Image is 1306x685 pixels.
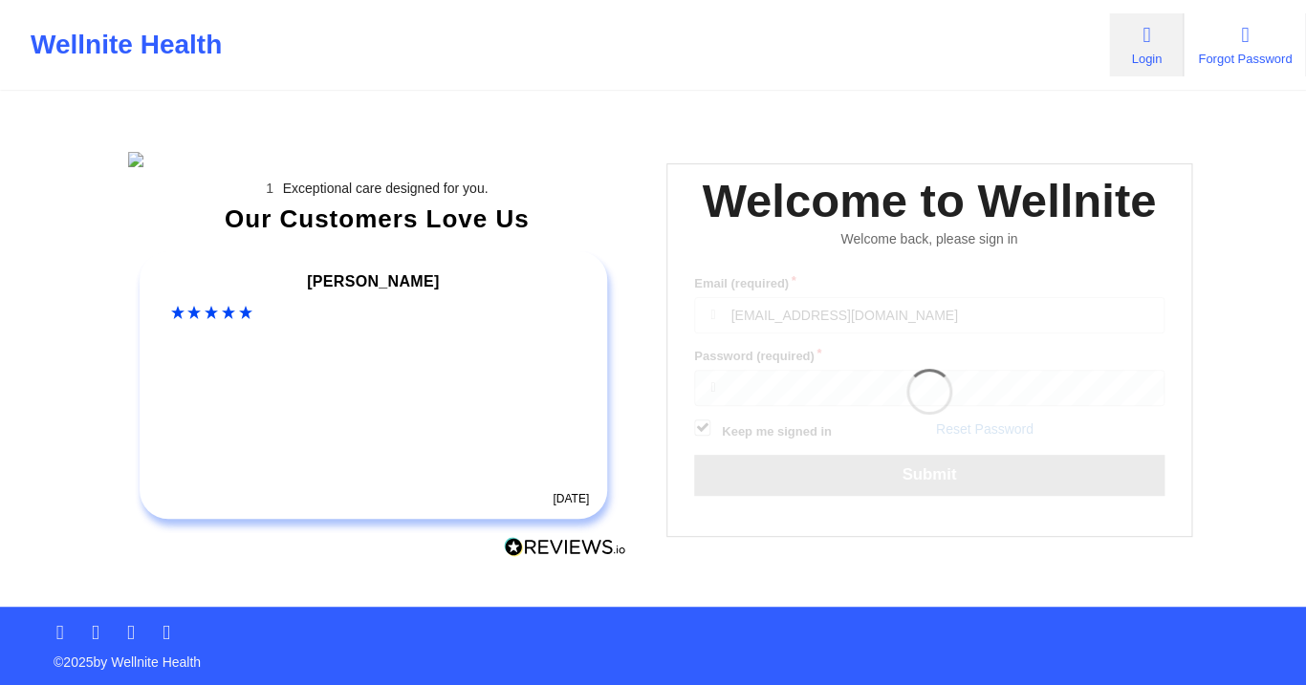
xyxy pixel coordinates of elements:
li: Exceptional care designed for you. [144,181,626,196]
div: Our Customers Love Us [128,209,627,228]
img: Reviews.io Logo [504,537,626,557]
img: wellnite-auth-hero_200.c722682e.png [128,152,627,167]
p: © 2025 by Wellnite Health [40,639,1266,672]
a: Login [1109,13,1184,76]
span: [PERSON_NAME] [307,273,439,289]
div: Welcome back, please sign in [681,231,1178,247]
div: Welcome to Wellnite [702,171,1156,231]
time: [DATE] [553,492,589,505]
a: Forgot Password [1184,13,1306,76]
a: Reviews.io Logo [504,537,626,562]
